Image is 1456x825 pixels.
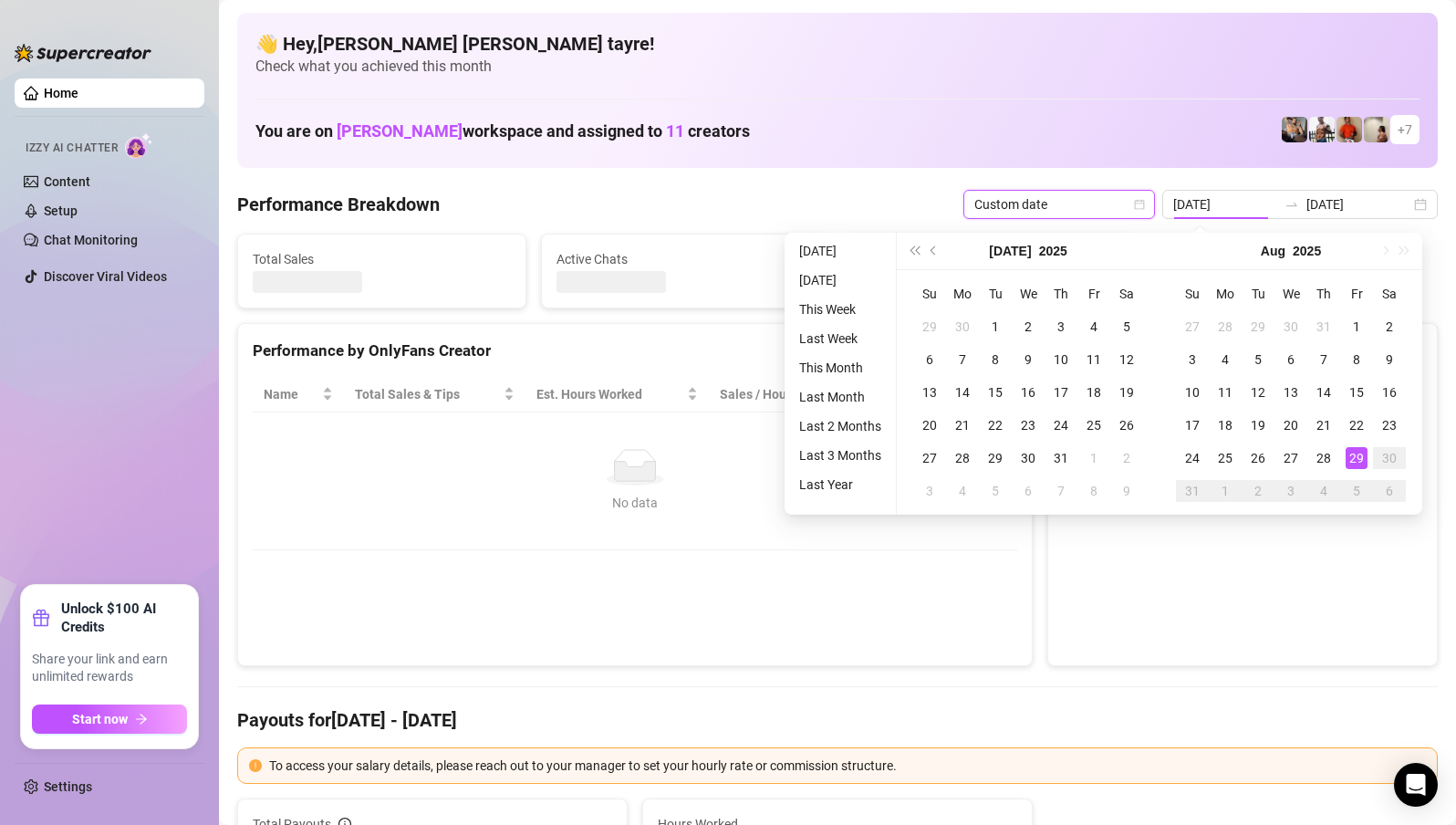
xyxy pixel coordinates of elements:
[253,377,344,412] th: Name
[355,384,500,404] span: Total Sales & Tips
[271,493,999,513] div: No data
[253,249,511,269] span: Total Sales
[1336,117,1362,142] img: Justin
[1173,194,1277,214] input: Start date
[61,600,187,636] strong: Unlock $100 AI Credits
[1364,117,1389,142] img: Ralphy
[858,384,992,404] span: Chat Conversion
[1284,197,1299,212] span: swap-right
[32,705,187,734] button: Start nowarrow-right
[44,204,78,218] a: Setup
[1394,763,1438,807] div: Open Intercom Messenger
[253,339,1017,363] div: Performance by OnlyFans Creator
[720,384,822,404] span: Sales / Hour
[974,191,1144,218] span: Custom date
[237,192,440,217] h4: Performance Breakdown
[1309,117,1335,142] img: JUSTIN
[44,269,167,284] a: Discover Viral Videos
[44,174,90,189] a: Content
[125,132,153,159] img: AI Chatter
[15,44,151,62] img: logo-BBDzfeDw.svg
[264,384,318,404] span: Name
[337,121,463,141] span: [PERSON_NAME]
[44,86,78,100] a: Home
[32,609,50,627] span: gift
[1398,120,1412,140] span: + 7
[44,779,92,794] a: Settings
[556,249,815,269] span: Active Chats
[32,651,187,686] span: Share your link and earn unlimited rewards
[249,759,262,772] span: exclamation-circle
[709,377,848,412] th: Sales / Hour
[1306,194,1410,214] input: End date
[44,233,138,247] a: Chat Monitoring
[1063,339,1422,363] div: Sales by OnlyFans Creator
[1282,117,1307,142] img: George
[666,121,684,141] span: 11
[344,377,525,412] th: Total Sales & Tips
[237,707,1438,733] h4: Payouts for [DATE] - [DATE]
[135,713,148,726] span: arrow-right
[1284,197,1299,212] span: to
[1134,199,1145,210] span: calendar
[72,712,128,726] span: Start now
[536,384,683,404] div: Est. Hours Worked
[255,121,750,141] h1: You are on workspace and assigned to creators
[255,31,1420,57] h4: 👋 Hey, [PERSON_NAME] [PERSON_NAME] tayre !
[26,140,118,157] span: Izzy AI Chatter
[255,57,1420,77] span: Check what you achieved this month
[848,377,1017,412] th: Chat Conversion
[269,756,1426,776] div: To access your salary details, please reach out to your manager to set your hourly rate or commis...
[860,249,1118,269] span: Messages Sent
